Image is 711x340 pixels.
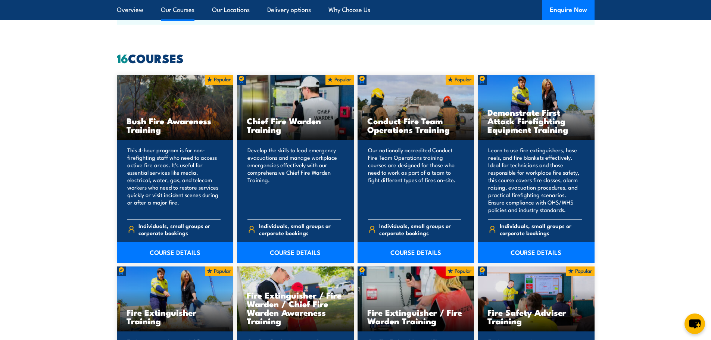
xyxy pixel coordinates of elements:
span: Individuals, small groups or corporate bookings [138,222,221,236]
span: Individuals, small groups or corporate bookings [259,222,341,236]
strong: 16 [117,49,128,67]
span: Individuals, small groups or corporate bookings [500,222,582,236]
button: chat-button [685,314,705,334]
h3: Fire Extinguisher Training [127,308,224,325]
h3: Fire Extinguisher / Fire Warden Training [367,308,465,325]
h3: Demonstrate First Attack Firefighting Equipment Training [487,108,585,134]
a: COURSE DETAILS [478,242,595,263]
p: Our nationally accredited Conduct Fire Team Operations training courses are designed for those wh... [368,146,462,213]
h3: Conduct Fire Team Operations Training [367,116,465,134]
a: COURSE DETAILS [358,242,474,263]
p: Develop the skills to lead emergency evacuations and manage workplace emergencies effectively wit... [247,146,341,213]
a: COURSE DETAILS [117,242,234,263]
p: This 4-hour program is for non-firefighting staff who need to access active fire areas. It's usef... [127,146,221,213]
h3: Chief Fire Warden Training [247,116,344,134]
h2: COURSES [117,53,595,63]
p: Learn to use fire extinguishers, hose reels, and fire blankets effectively. Ideal for technicians... [488,146,582,213]
a: COURSE DETAILS [237,242,354,263]
h3: Bush Fire Awareness Training [127,116,224,134]
h3: Fire Extinguisher / Fire Warden / Chief Fire Warden Awareness Training [247,291,344,325]
span: Individuals, small groups or corporate bookings [379,222,461,236]
h3: Fire Safety Adviser Training [487,308,585,325]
